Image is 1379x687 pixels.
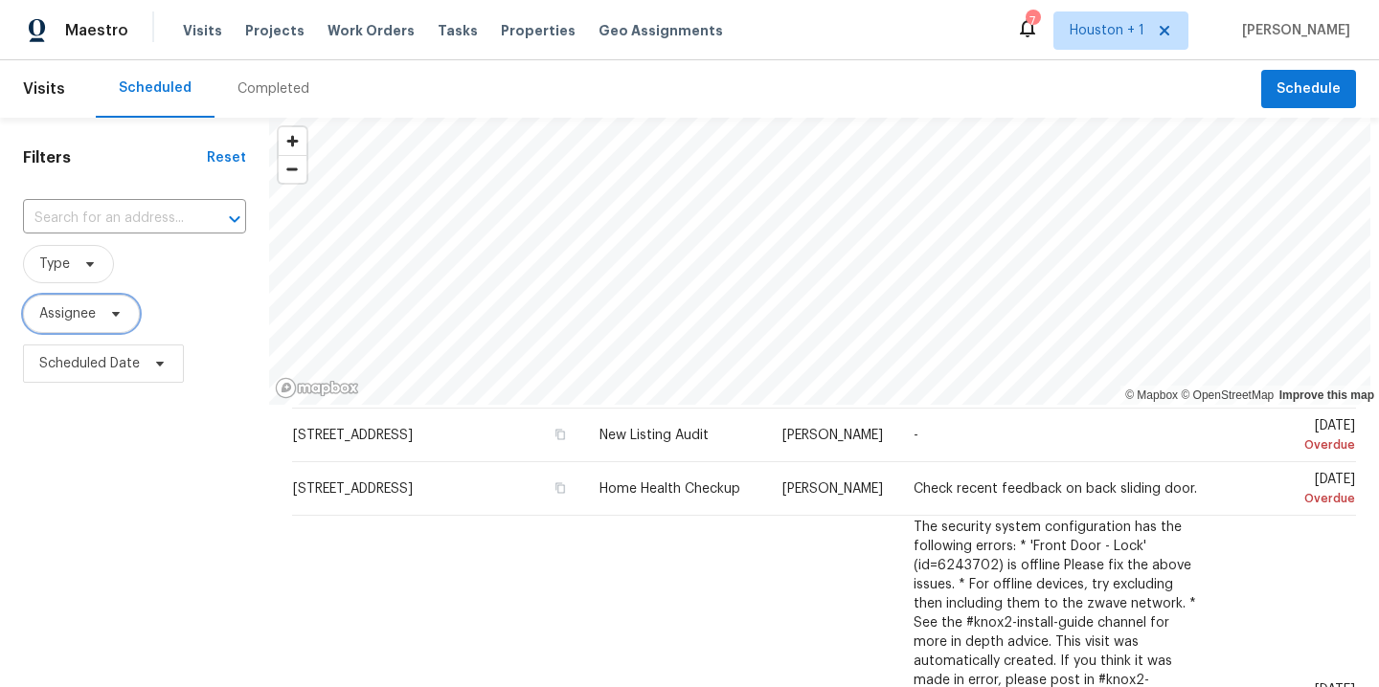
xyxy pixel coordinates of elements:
a: Improve this map [1279,388,1374,402]
div: Scheduled [119,78,192,98]
span: Home Health Checkup [599,482,740,496]
span: Check recent feedback on back sliding door. [914,482,1197,496]
span: Assignee [39,304,96,323]
button: Schedule [1261,70,1356,109]
span: New Listing Audit [599,429,709,442]
span: Work Orders [328,21,415,40]
span: [DATE] [1232,419,1355,454]
a: Mapbox homepage [275,377,359,399]
span: [STREET_ADDRESS] [293,429,413,442]
span: Visits [183,21,222,40]
span: Projects [245,21,305,40]
div: Completed [237,79,309,99]
button: Zoom in [279,127,306,155]
span: [PERSON_NAME] [782,429,883,442]
button: Open [221,206,248,233]
div: Overdue [1232,435,1355,454]
button: Zoom out [279,155,306,183]
button: Copy Address [552,426,569,443]
span: Houston + 1 [1070,21,1144,40]
a: Mapbox [1125,388,1178,402]
span: Scheduled Date [39,354,140,373]
span: [DATE] [1232,473,1355,508]
span: Geo Assignments [599,21,723,40]
span: Visits [23,68,65,110]
span: Schedule [1277,78,1341,101]
a: OpenStreetMap [1181,388,1274,402]
span: Tasks [438,24,478,37]
canvas: Map [269,118,1370,405]
span: Maestro [65,21,128,40]
span: [PERSON_NAME] [782,482,883,496]
span: [STREET_ADDRESS] [293,482,413,496]
span: [PERSON_NAME] [1234,21,1350,40]
div: Reset [207,148,246,167]
h1: Filters [23,148,207,167]
div: Overdue [1232,489,1355,508]
div: 7 [1026,11,1039,31]
span: Properties [501,21,576,40]
span: - [914,429,918,442]
span: Zoom out [279,156,306,183]
span: Type [39,255,70,274]
button: Copy Address [552,479,569,497]
input: Search for an address... [23,204,192,233]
